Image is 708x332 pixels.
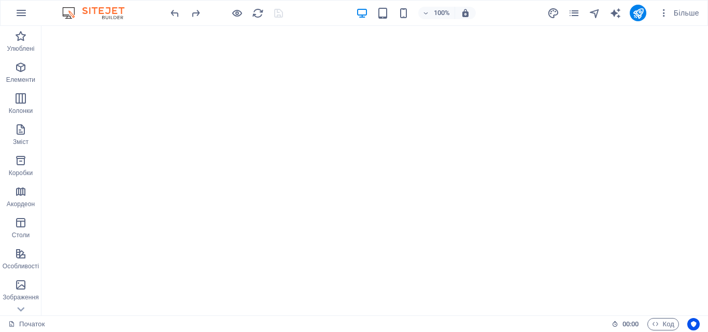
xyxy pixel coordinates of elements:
[632,7,644,19] i: Опублікувати
[189,7,202,19] button: переробити
[630,5,646,21] button: опублікувати
[610,7,621,19] i: ШІ-письменник
[647,318,679,330] button: Код
[60,7,137,19] img: Логотип редактора
[3,263,39,270] font: Особливості
[568,7,580,19] i: Сторінки (Ctrl+Alt+S)
[8,318,45,330] a: Натисніть, щоб скасувати вибір. Двічі клацніть, щоб відкрити сторінки.
[252,7,264,19] i: Reload page
[13,138,29,146] font: Зміст
[9,169,33,177] font: Коробки
[547,7,559,19] button: дизайн
[3,294,39,301] font: Зображення
[612,318,639,330] h6: Час сеансу
[663,320,674,328] font: Код
[609,7,621,19] button: генератор_тексту
[9,107,33,114] font: Колонки
[568,7,580,19] button: сторінки
[547,7,559,19] i: Дизайн (Ctrl+Alt+Y)
[190,7,202,19] i: Redo: Delete elements (Ctrl+Y, ⌘+Y)
[6,76,35,83] font: Елементи
[434,9,450,17] font: 100%
[19,320,45,328] font: Початок
[7,45,34,52] font: Улюблені
[687,318,700,330] button: Орієнтований на користувача
[589,7,601,19] i: Навігатор
[12,232,30,239] font: Столи
[655,5,703,21] button: Більше
[674,9,699,17] font: Більше
[588,7,601,19] button: навігатор
[168,7,181,19] button: скасувати
[7,200,35,208] font: Акордеон
[622,320,639,328] font: 00:00
[169,7,181,19] i: Undo: Change logo type (Ctrl+Z)
[418,7,455,19] button: 100%
[461,8,470,18] i: Під час зміни розміру автоматично налаштовується рівень масштабування відповідно до вибраного при...
[251,7,264,19] button: перезавантажити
